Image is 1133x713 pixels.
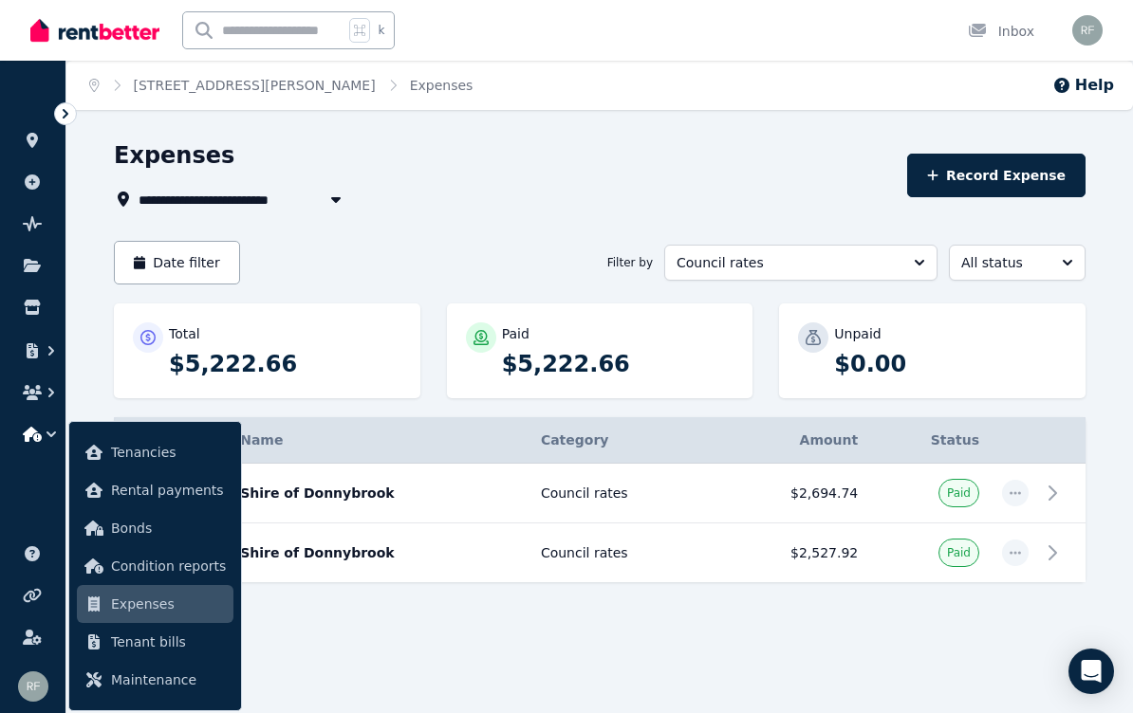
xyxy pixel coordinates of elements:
[66,61,495,110] nav: Breadcrumb
[77,509,233,547] a: Bonds
[229,417,529,464] th: Name
[664,245,938,281] button: Council rates
[111,517,226,539] span: Bonds
[18,671,48,702] img: Ross Forbes-Stephen
[111,631,226,653] span: Tenant bills
[77,585,233,623] a: Expenses
[111,479,226,502] span: Rental payments
[502,324,529,343] p: Paid
[502,349,734,379] p: $5,222.66
[114,241,240,284] button: Date filter
[715,523,869,583] td: $2,527.92
[529,417,716,464] th: Category
[1072,15,1103,46] img: Ross Forbes-Stephen
[114,140,234,171] h1: Expenses
[111,593,226,615] span: Expenses
[869,417,991,464] th: Status
[947,545,971,560] span: Paid
[677,253,899,272] span: Council rates
[715,464,869,523] td: $2,694.74
[949,245,1086,281] button: All status
[77,547,233,585] a: Condition reports
[834,324,881,343] p: Unpaid
[77,471,233,509] a: Rental payments
[378,23,384,38] span: k
[1068,649,1114,694] div: Open Intercom Messenger
[134,78,376,93] a: [STREET_ADDRESS][PERSON_NAME]
[529,523,716,583] td: Council rates
[240,543,518,562] p: Shire of Donnybrook
[968,22,1034,41] div: Inbox
[77,433,233,471] a: Tenancies
[834,349,1067,379] p: $0.00
[111,668,226,691] span: Maintenance
[907,154,1086,197] button: Record Expense
[111,441,226,464] span: Tenancies
[961,253,1047,272] span: All status
[77,623,233,661] a: Tenant bills
[77,661,233,699] a: Maintenance
[947,485,971,501] span: Paid
[169,324,200,343] p: Total
[410,78,474,93] a: Expenses
[169,349,401,379] p: $5,222.66
[30,16,159,45] img: RentBetter
[111,555,226,577] span: Condition reports
[1052,74,1114,97] button: Help
[240,484,518,503] p: Shire of Donnybrook
[715,417,869,464] th: Amount
[114,417,229,464] th: Date
[607,255,653,270] span: Filter by
[529,464,716,523] td: Council rates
